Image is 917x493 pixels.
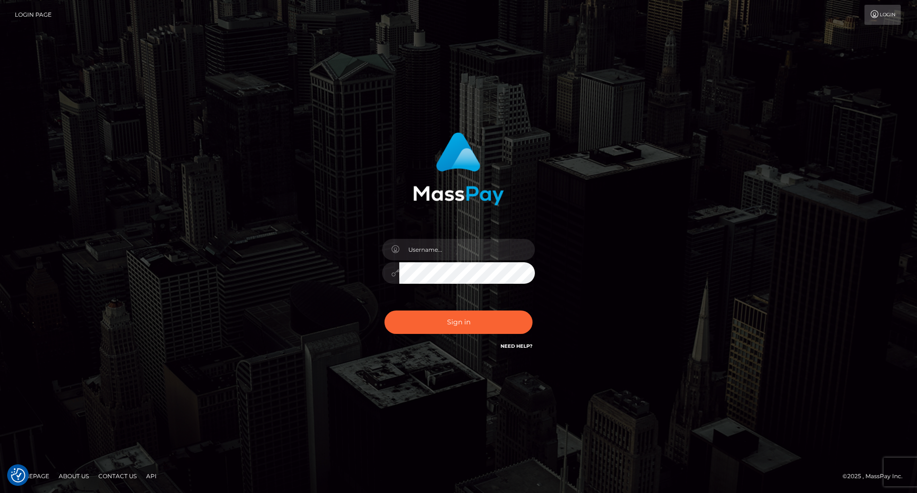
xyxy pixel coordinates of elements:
[864,5,901,25] a: Login
[15,5,52,25] a: Login Page
[413,132,504,205] img: MassPay Login
[55,469,93,483] a: About Us
[501,343,533,349] a: Need Help?
[11,468,25,482] button: Consent Preferences
[142,469,160,483] a: API
[95,469,140,483] a: Contact Us
[399,239,535,260] input: Username...
[11,468,25,482] img: Revisit consent button
[11,469,53,483] a: Homepage
[384,311,533,334] button: Sign in
[842,471,910,482] div: © 2025 , MassPay Inc.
